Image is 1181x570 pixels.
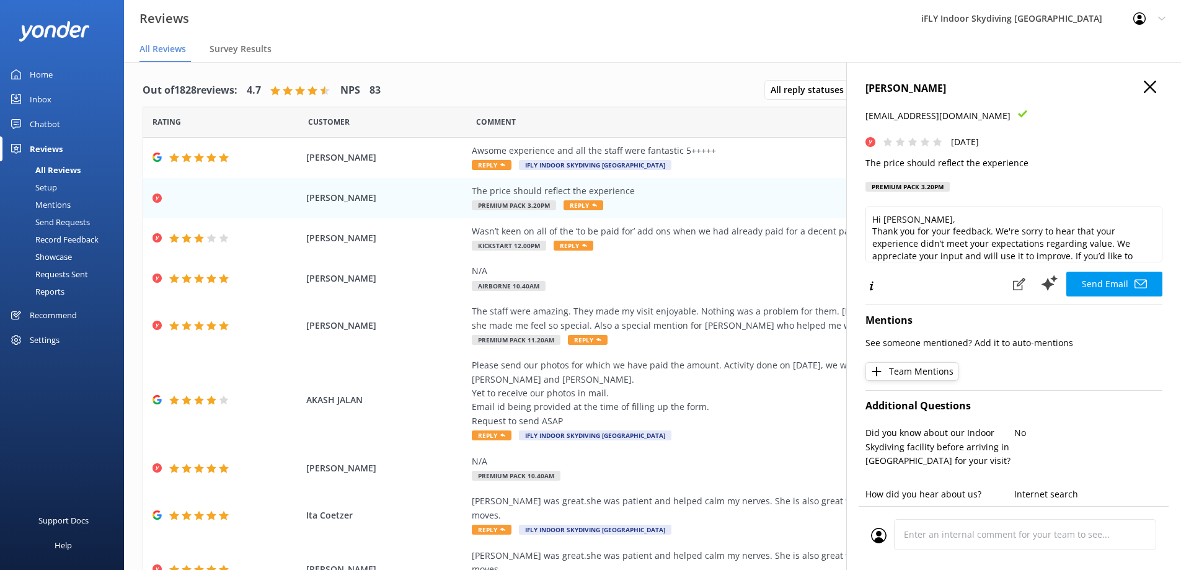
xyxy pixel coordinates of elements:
span: All reply statuses [771,83,851,97]
span: Question [476,116,516,128]
span: Airborne 10.40am [472,281,546,291]
span: AKASH JALAN [306,393,466,407]
h4: Mentions [865,313,1162,329]
a: Send Requests [7,213,124,231]
img: yonder-white-logo.png [19,21,90,42]
h4: 4.7 [247,82,261,99]
span: Date [153,116,181,128]
span: Survey Results [210,43,272,55]
div: N/A [472,455,1036,468]
span: iFLY Indoor Skydiving [GEOGRAPHIC_DATA] [519,525,671,535]
div: Wasn’t keen on all of the ‘to be paid for’ add ons when we had already paid for a decent package. [472,225,1036,238]
div: The staff were amazing. They made my visit enjoyable. Nothing was a problem for them. [PERSON_NAM... [472,305,1036,332]
div: Send Requests [7,213,90,231]
span: Premium Pack 3.20pm [472,200,556,210]
div: Showcase [7,248,72,265]
a: Showcase [7,248,124,265]
div: Settings [30,327,60,352]
div: The price should reflect the experience [472,184,1036,198]
div: All Reviews [7,161,81,179]
span: [PERSON_NAME] [306,231,466,245]
span: [PERSON_NAME] [306,461,466,475]
h4: Out of 1828 reviews: [143,82,237,99]
div: Setup [7,179,57,196]
div: Record Feedback [7,231,99,248]
p: Internet search [1014,488,1163,501]
div: Premium Pack 3.20pm [865,182,950,192]
button: Close [1144,81,1156,94]
textarea: Hi [PERSON_NAME], Thank you for your feedback. We're sorry to hear that your experience didn’t me... [865,207,1162,262]
span: iFLY Indoor Skydiving [GEOGRAPHIC_DATA] [519,430,671,440]
h4: [PERSON_NAME] [865,81,1162,97]
p: See someone mentioned? Add it to auto-mentions [865,336,1162,350]
h4: Additional Questions [865,398,1162,414]
img: user_profile.svg [871,528,887,543]
p: [DATE] [951,135,979,149]
div: Reviews [30,136,63,161]
div: Mentions [7,196,71,213]
span: [PERSON_NAME] [306,151,466,164]
div: [PERSON_NAME] was great.she was patient and helped calm my nerves. She is also great with kids an... [472,494,1036,522]
div: Reports [7,283,64,300]
a: Requests Sent [7,265,124,283]
span: iFLY Indoor Skydiving [GEOGRAPHIC_DATA] [519,160,671,170]
span: [PERSON_NAME] [306,272,466,285]
span: Premium Pack 10.40am [472,471,560,481]
div: Recommend [30,303,77,327]
span: Reply [472,525,511,535]
div: Help [55,533,72,558]
div: Inbox [30,87,51,112]
div: Awsome experience and all the staff were fantastic 5+++++ [472,144,1036,158]
div: Requests Sent [7,265,88,283]
span: Reply [564,200,603,210]
span: Reply [554,241,593,251]
a: Setup [7,179,124,196]
span: Reply [472,160,511,170]
span: Reply [568,335,608,345]
div: Please send our photos for which we have paid the amount. Activity done on [DATE], we were 3 of u... [472,358,1036,428]
span: All Reviews [139,43,186,55]
button: Send Email [1066,272,1162,296]
a: Mentions [7,196,124,213]
p: Did you know about our Indoor Skydiving facility before arriving in [GEOGRAPHIC_DATA] for your vi... [865,426,1014,468]
div: N/A [472,264,1036,278]
span: Reply [472,430,511,440]
span: [PERSON_NAME] [306,191,466,205]
span: Premium Pack 11.20am [472,335,560,345]
a: All Reviews [7,161,124,179]
p: How did you hear about us? [865,488,1014,501]
span: Kickstart 12.00pm [472,241,546,251]
span: [PERSON_NAME] [306,319,466,332]
p: [EMAIL_ADDRESS][DOMAIN_NAME] [865,109,1011,123]
span: Ita Coetzer [306,509,466,522]
button: Team Mentions [865,362,958,381]
h4: 83 [369,82,381,99]
a: Reports [7,283,124,300]
a: Record Feedback [7,231,124,248]
div: Chatbot [30,112,60,136]
h4: NPS [340,82,360,99]
p: The price should reflect the experience [865,156,1162,170]
h3: Reviews [139,9,189,29]
div: Support Docs [38,508,89,533]
div: Home [30,62,53,87]
p: No [1014,426,1163,440]
span: Date [308,116,350,128]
